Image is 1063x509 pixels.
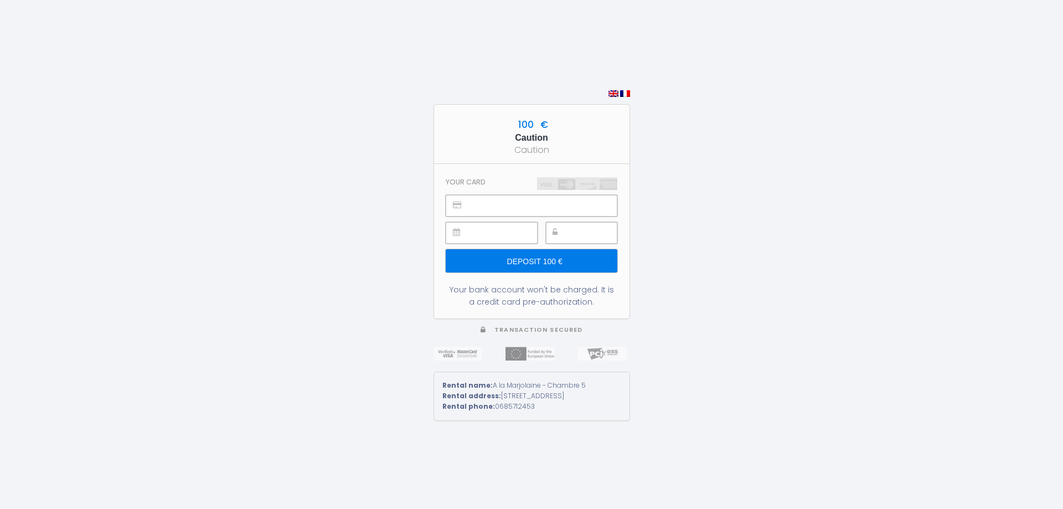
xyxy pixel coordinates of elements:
[442,391,621,402] div: [STREET_ADDRESS]
[442,402,621,412] div: 0685712453
[442,381,621,391] div: A la Marjolaine - Chambre 5
[620,90,630,97] img: fr.png
[446,249,617,273] input: Deposit 100 €
[494,326,582,334] span: Transaction secured
[444,132,620,143] h5: Caution
[608,90,618,97] img: en.png
[537,179,617,190] img: carts.png
[446,284,617,308] div: Your bank account won't be charged. It is a credit card pre-authorization.
[471,223,536,243] iframe: Cadre sécurisé pour la saisie de la date d'expiration
[471,196,616,216] iframe: Cadre sécurisé pour la saisie du numéro de carte
[442,391,501,400] strong: Rental address:
[444,143,620,157] div: Caution
[515,118,548,131] span: 100 €
[442,381,493,390] strong: Rental name:
[571,223,617,243] iframe: Cadre sécurisé pour la saisie du code de sécurité CVC
[442,402,495,411] strong: Rental phone:
[446,178,486,186] h3: Your card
